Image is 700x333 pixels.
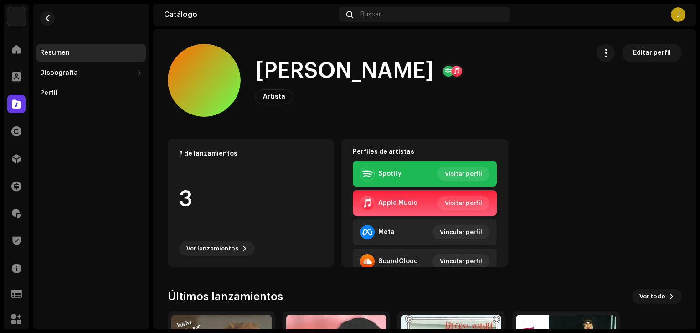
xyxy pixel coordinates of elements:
span: Buscar [360,11,381,18]
div: Apple Music [378,199,417,207]
re-m-nav-item: Resumen [36,44,146,62]
button: Ver lanzamientos [179,241,255,256]
span: Vincular perfil [440,223,482,241]
button: Editar perfil [622,44,682,62]
span: Ver lanzamientos [186,239,238,258]
div: Resumen [40,49,70,57]
re-o-card-data: # de lanzamientos [168,139,334,267]
re-m-nav-item: Perfil [36,84,146,102]
span: Visitar perfil [445,194,482,212]
div: Perfil [40,89,57,97]
span: Editar perfil [633,44,671,62]
div: Discografía [40,69,78,77]
button: Vincular perfil [432,254,489,269]
div: # de lanzamientos [179,150,323,157]
span: Ver todo [639,287,665,306]
span: Vincular perfil [440,252,482,271]
re-m-nav-dropdown: Discografía [36,64,146,82]
div: Spotify [378,170,401,177]
button: Visitar perfil [437,196,489,210]
div: J [671,7,685,22]
h3: Últimos lanzamientos [168,289,283,304]
h1: [PERSON_NAME] [255,57,434,86]
div: Meta [378,229,395,236]
button: Vincular perfil [432,225,489,239]
div: Catálogo [164,11,335,18]
img: 12fa97fa-896e-4643-8be8-3e34fc4377cf [7,7,26,26]
strong: Perfiles de artistas [353,148,414,156]
span: Artista [263,94,285,100]
button: Visitar perfil [437,166,489,181]
button: Ver todo [632,289,682,304]
span: Visitar perfil [445,165,482,183]
div: SoundCloud [378,258,418,265]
